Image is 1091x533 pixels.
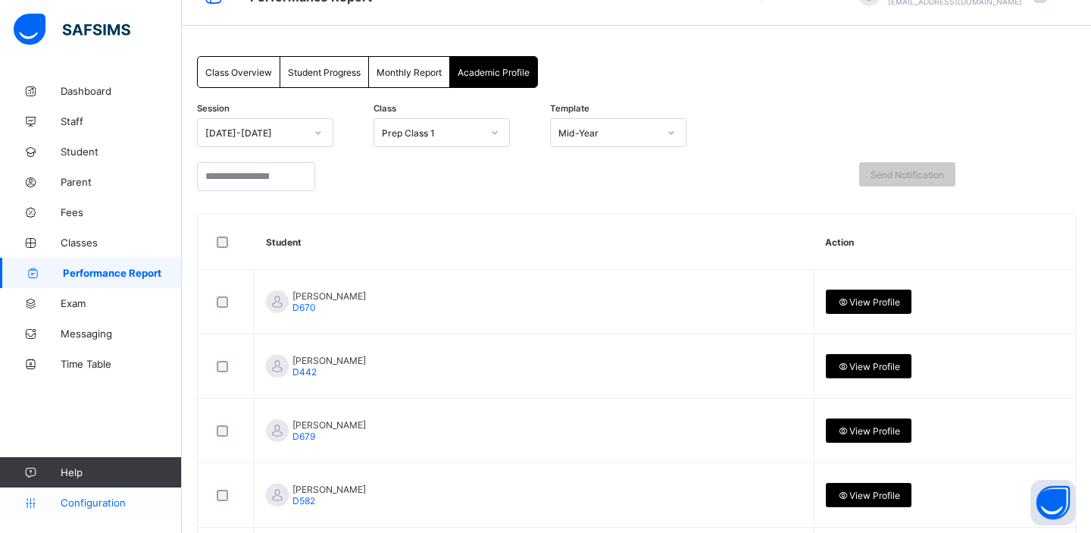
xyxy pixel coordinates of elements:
[837,425,901,437] span: View Profile
[14,14,130,45] img: safsims
[458,67,530,78] span: Academic Profile
[61,328,182,340] span: Messaging
[292,290,366,313] span: [PERSON_NAME]
[292,495,315,506] span: D582
[288,67,361,78] span: Student Progress
[292,484,366,506] span: [PERSON_NAME]
[61,146,182,158] span: Student
[292,419,366,442] span: [PERSON_NAME]
[377,67,442,78] span: Monthly Report
[558,127,658,139] div: Mid-Year
[374,103,396,114] span: Class
[61,115,182,127] span: Staff
[61,358,182,370] span: Time Table
[63,267,182,279] span: Performance Report
[61,176,182,188] span: Parent
[61,237,182,249] span: Classes
[292,366,317,378] span: D442
[61,497,181,509] span: Configuration
[550,103,589,114] span: Template
[837,296,901,308] span: View Profile
[382,127,482,139] div: Prep Class 1
[292,302,316,313] span: D670
[61,206,182,218] span: Fees
[205,67,272,78] span: Class Overview
[837,490,901,501] span: View Profile
[837,361,901,372] span: View Profile
[871,169,944,180] span: Send Notification
[255,215,814,270] th: Student
[197,103,230,114] span: Session
[61,297,182,309] span: Exam
[292,355,366,378] span: [PERSON_NAME]
[205,127,305,139] div: [DATE]-[DATE]
[61,466,181,478] span: Help
[814,215,1075,270] th: Action
[61,85,182,97] span: Dashboard
[1030,480,1076,525] button: Open asap
[292,431,315,442] span: D679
